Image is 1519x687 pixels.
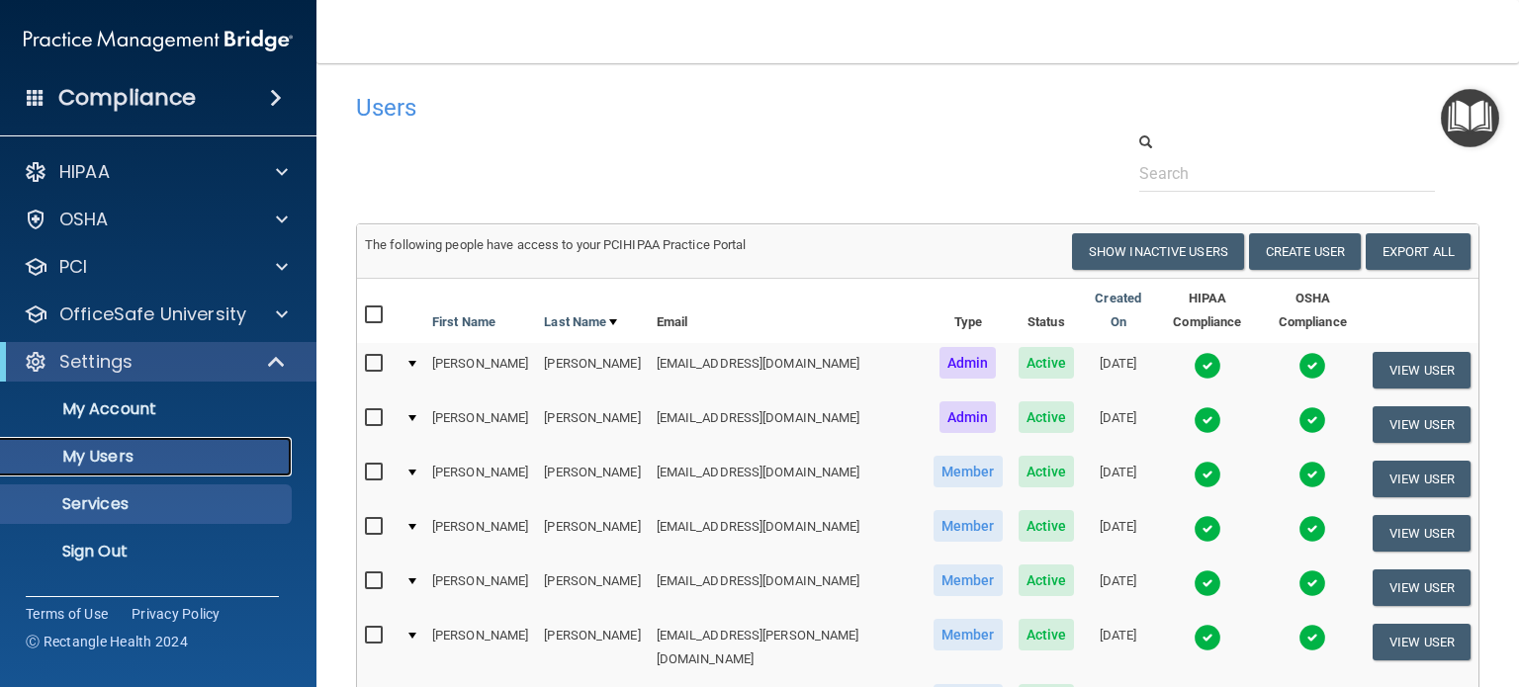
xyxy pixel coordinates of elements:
button: View User [1373,569,1471,606]
p: PCI [59,255,87,279]
img: tick.e7d51cea.svg [1194,515,1221,543]
th: HIPAA Compliance [1154,279,1260,343]
img: tick.e7d51cea.svg [1298,624,1326,651]
td: [EMAIL_ADDRESS][DOMAIN_NAME] [649,343,926,397]
p: OSHA [59,208,109,231]
td: [EMAIL_ADDRESS][PERSON_NAME][DOMAIN_NAME] [649,615,926,680]
button: View User [1373,406,1471,443]
a: Terms of Use [26,604,108,624]
td: [DATE] [1082,560,1154,615]
span: Member [934,564,1003,596]
td: [PERSON_NAME] [424,452,536,506]
img: tick.e7d51cea.svg [1194,624,1221,651]
td: [EMAIL_ADDRESS][DOMAIN_NAME] [649,397,926,452]
span: Active [1019,456,1075,487]
span: Active [1019,347,1075,379]
img: tick.e7d51cea.svg [1298,569,1326,597]
td: [EMAIL_ADDRESS][DOMAIN_NAME] [649,560,926,615]
p: Services [13,494,283,514]
td: [PERSON_NAME] [536,397,648,452]
button: View User [1373,352,1471,388]
span: Member [934,510,1003,542]
a: Created On [1090,287,1146,334]
span: Member [934,456,1003,487]
span: Ⓒ Rectangle Health 2024 [26,632,188,651]
td: [PERSON_NAME] [536,343,648,397]
span: The following people have access to your PCIHIPAA Practice Portal [365,237,747,252]
td: [PERSON_NAME] [424,343,536,397]
a: OfficeSafe University [24,302,288,326]
td: [PERSON_NAME] [424,560,536,615]
h4: Users [356,95,999,121]
span: Active [1019,401,1075,433]
th: Status [1011,279,1083,343]
a: First Name [432,310,495,334]
img: tick.e7d51cea.svg [1194,406,1221,434]
td: [PERSON_NAME] [536,560,648,615]
button: View User [1373,515,1471,552]
p: My Account [13,399,283,419]
img: tick.e7d51cea.svg [1298,515,1326,543]
td: [EMAIL_ADDRESS][DOMAIN_NAME] [649,452,926,506]
p: Settings [59,350,133,374]
img: tick.e7d51cea.svg [1298,461,1326,488]
a: PCI [24,255,288,279]
td: [EMAIL_ADDRESS][DOMAIN_NAME] [649,506,926,560]
th: OSHA Compliance [1260,279,1365,343]
td: [DATE] [1082,397,1154,452]
th: Email [649,279,926,343]
span: Admin [939,347,997,379]
td: [DATE] [1082,452,1154,506]
button: View User [1373,624,1471,660]
td: [PERSON_NAME] [536,615,648,680]
p: HIPAA [59,160,110,184]
td: [PERSON_NAME] [424,397,536,452]
a: OSHA [24,208,288,231]
span: Active [1019,564,1075,596]
a: Export All [1366,233,1471,270]
td: [PERSON_NAME] [424,506,536,560]
a: HIPAA [24,160,288,184]
td: [DATE] [1082,343,1154,397]
td: [DATE] [1082,615,1154,680]
span: Active [1019,619,1075,650]
input: Search [1139,155,1435,192]
button: Create User [1249,233,1361,270]
a: Settings [24,350,287,374]
button: Show Inactive Users [1072,233,1244,270]
button: View User [1373,461,1471,497]
img: tick.e7d51cea.svg [1298,352,1326,380]
img: tick.e7d51cea.svg [1194,352,1221,380]
img: tick.e7d51cea.svg [1298,406,1326,434]
th: Type [926,279,1011,343]
button: Open Resource Center [1441,89,1499,147]
img: PMB logo [24,21,293,60]
img: tick.e7d51cea.svg [1194,569,1221,597]
td: [PERSON_NAME] [536,452,648,506]
img: tick.e7d51cea.svg [1194,461,1221,488]
p: OfficeSafe University [59,302,246,326]
p: Sign Out [13,542,283,561]
a: Last Name [544,310,617,334]
a: Privacy Policy [132,604,221,624]
span: Member [934,619,1003,650]
td: [PERSON_NAME] [424,615,536,680]
td: [PERSON_NAME] [536,506,648,560]
span: Admin [939,401,997,433]
h4: Compliance [58,84,196,112]
td: [DATE] [1082,506,1154,560]
span: Active [1019,510,1075,542]
p: My Users [13,447,283,467]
